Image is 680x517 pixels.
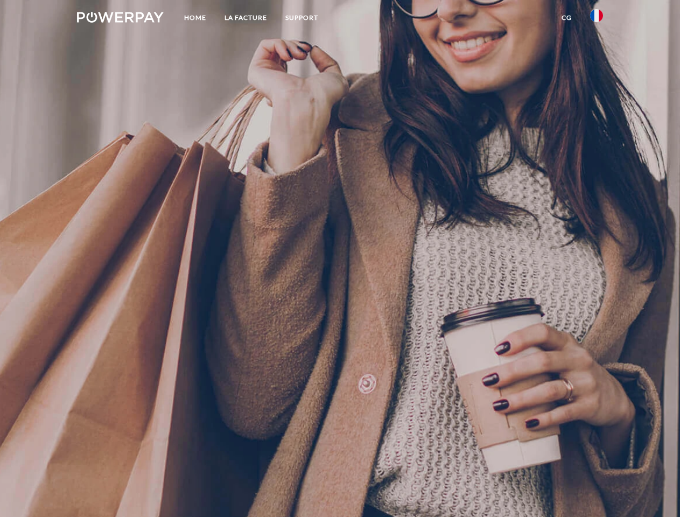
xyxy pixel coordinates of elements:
[590,9,603,22] img: fr
[77,12,164,23] img: logo-powerpay-white.svg
[276,8,327,27] a: Support
[215,8,276,27] a: LA FACTURE
[175,8,215,27] a: Home
[552,8,581,27] a: CG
